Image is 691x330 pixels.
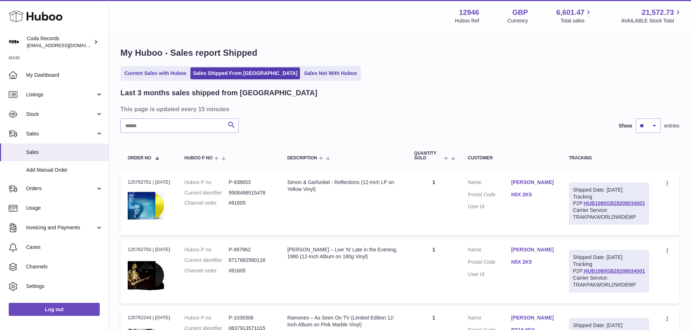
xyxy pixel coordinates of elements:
div: Shipped Date: [DATE] [573,254,645,261]
h1: My Huboo - Sales report Shipped [120,47,679,59]
div: 125762244 | [DATE] [128,314,170,321]
dt: Channel order [185,200,229,206]
a: HUB1080GB28208034001 [584,200,645,206]
strong: 12946 [459,8,479,17]
div: Currency [507,17,528,24]
dt: Channel order [185,267,229,274]
span: Huboo P no [185,156,213,160]
dt: Name [468,179,511,188]
dt: Huboo P no [185,314,229,321]
strong: GBP [512,8,528,17]
span: Sales [26,130,95,137]
span: 6,601.47 [556,8,585,17]
span: Cases [26,244,103,251]
dt: Huboo P no [185,246,229,253]
dt: Name [468,246,511,255]
a: [PERSON_NAME] [511,246,554,253]
span: [EMAIL_ADDRESS][DOMAIN_NAME] [27,42,107,48]
span: 21,572.73 [642,8,674,17]
dd: P-1039306 [229,314,273,321]
a: HUB1080GB28208034001 [584,268,645,274]
dd: P-938853 [229,179,273,186]
a: 6,601.47 Total sales [556,8,593,24]
dt: Postal Code [468,191,511,200]
div: Shipped Date: [DATE] [573,322,645,329]
span: Usage [26,205,103,212]
dd: 8717662580116 [229,257,273,264]
img: 129461721304523.png [128,255,164,295]
dd: #81605 [229,267,273,274]
a: Sales Not With Huboo [301,67,359,79]
a: N5X 2K5 [511,191,554,198]
a: 21,572.73 AVAILABLE Stock Total [621,8,682,24]
a: N5X 2K5 [511,259,554,266]
div: Shipped Date: [DATE] [573,187,645,193]
span: Quantity Sold [414,151,442,160]
span: Add Manual Order [26,167,103,174]
div: Carrier Service: TRAKPAKWORLDWIDEMP [573,207,645,221]
dd: 9508466515478 [229,189,273,196]
dt: Current identifier [185,189,229,196]
span: entries [664,122,679,129]
div: Tracking P2P: [569,250,649,292]
span: Channels [26,263,103,270]
img: 1705921979.jpg [128,188,164,224]
span: Listings [26,91,95,98]
td: 1 [407,172,461,235]
img: haz@pcatmedia.com [9,37,20,47]
span: Total sales [560,17,593,24]
span: Invoicing and Payments [26,224,95,231]
div: [PERSON_NAME] – Live 'N' Late in the Evening, 1980 (12-Inch Album on 180g Vinyl) [287,246,400,260]
div: Customer [468,156,555,160]
div: Carrier Service: TRAKPAKWORLDWIDEMP [573,275,645,288]
h3: This page is updated every 15 minutes [120,105,678,113]
span: AVAILABLE Stock Total [621,17,682,24]
a: [PERSON_NAME] [511,314,554,321]
dt: Name [468,314,511,323]
div: Coda Records [27,35,92,49]
dt: Huboo P no [185,179,229,186]
div: 125762750 | [DATE] [128,246,170,253]
dt: Current identifier [185,257,229,264]
div: Ramones – As Seen On TV (Limited Edition 12-Inch Album on Pink Marble Vinyl) [287,314,400,328]
span: Orders [26,185,95,192]
a: Current Sales with Huboo [122,67,189,79]
div: Tracking P2P: [569,183,649,225]
dd: P-997962 [229,246,273,253]
a: Log out [9,303,100,316]
span: My Dashboard [26,72,103,79]
span: Description [287,156,317,160]
dt: User Id [468,271,511,278]
dd: #81605 [229,200,273,206]
h2: Last 3 months sales shipped from [GEOGRAPHIC_DATA] [120,88,317,98]
span: Sales [26,149,103,156]
div: 125762751 | [DATE] [128,179,170,185]
span: Order No [128,156,151,160]
a: Sales Shipped From [GEOGRAPHIC_DATA] [190,67,300,79]
dt: Postal Code [468,259,511,267]
td: 1 [407,239,461,304]
dt: User Id [468,203,511,210]
span: Stock [26,111,95,118]
span: Settings [26,283,103,290]
div: Simon & Garfunkel - Reflections (12-Inch LP on Yellow Vinyl) [287,179,400,193]
a: [PERSON_NAME] [511,179,554,186]
label: Show [619,122,632,129]
div: Tracking [569,156,649,160]
div: Huboo Ref [455,17,479,24]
